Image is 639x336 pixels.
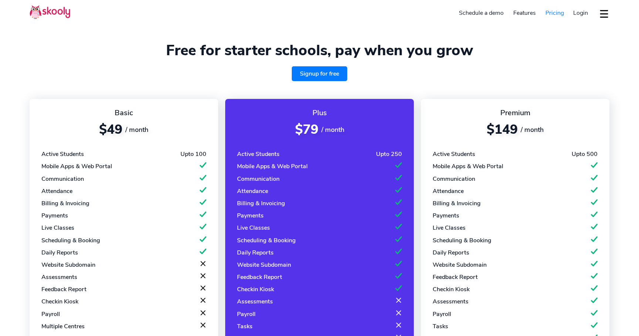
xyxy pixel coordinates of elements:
[433,236,491,244] div: Scheduling & Booking
[41,297,78,306] div: Checkin Kiosk
[568,7,593,19] a: Login
[237,297,273,306] div: Assessments
[237,261,291,269] div: Website Subdomain
[521,125,544,134] span: / month
[572,150,598,158] div: Upto 500
[41,310,60,318] div: Payroll
[508,7,541,19] a: Features
[433,175,475,183] div: Communication
[99,121,122,138] span: $49
[487,121,518,138] span: $149
[41,285,87,293] div: Feedback Report
[41,261,95,269] div: Website Subdomain
[237,236,296,244] div: Scheduling & Booking
[237,249,274,257] div: Daily Reports
[433,261,487,269] div: Website Subdomain
[433,187,464,195] div: Attendance
[41,212,68,220] div: Payments
[292,66,347,81] a: Signup for free
[41,322,85,330] div: Multiple Centres
[41,162,112,170] div: Mobile Apps & Web Portal
[433,212,459,220] div: Payments
[295,121,318,138] span: $79
[237,150,280,158] div: Active Students
[237,187,268,195] div: Attendance
[125,125,148,134] span: / month
[237,199,285,207] div: Billing & Invoicing
[30,5,70,19] img: Skooly
[376,150,402,158] div: Upto 250
[41,199,89,207] div: Billing & Invoicing
[433,273,478,281] div: Feedback Report
[180,150,206,158] div: Upto 100
[41,150,84,158] div: Active Students
[237,322,253,330] div: Tasks
[237,212,264,220] div: Payments
[237,162,308,170] div: Mobile Apps & Web Portal
[599,5,609,22] button: dropdown menu
[41,224,74,232] div: Live Classes
[41,273,77,281] div: Assessments
[237,285,274,293] div: Checkin Kiosk
[41,236,100,244] div: Scheduling & Booking
[237,224,270,232] div: Live Classes
[454,7,509,19] a: Schedule a demo
[433,108,598,118] div: Premium
[41,249,78,257] div: Daily Reports
[433,199,481,207] div: Billing & Invoicing
[433,162,503,170] div: Mobile Apps & Web Portal
[545,9,564,17] span: Pricing
[541,7,569,19] a: Pricing
[237,310,256,318] div: Payroll
[30,41,609,59] h1: Free for starter schools, pay when you grow
[433,150,475,158] div: Active Students
[573,9,588,17] span: Login
[237,175,280,183] div: Communication
[41,108,206,118] div: Basic
[237,273,282,281] div: Feedback Report
[237,108,402,118] div: Plus
[433,224,466,232] div: Live Classes
[41,175,84,183] div: Communication
[433,249,469,257] div: Daily Reports
[321,125,344,134] span: / month
[41,187,72,195] div: Attendance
